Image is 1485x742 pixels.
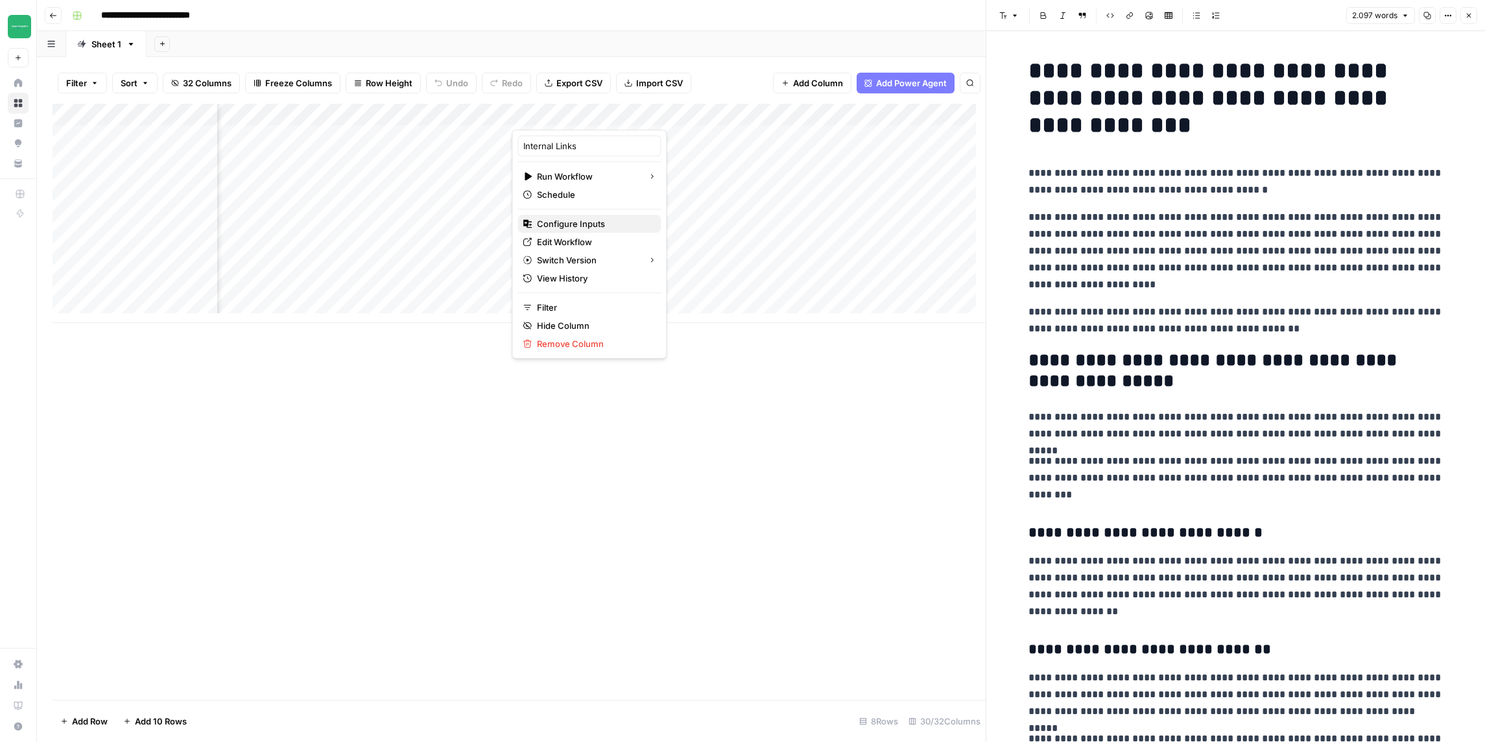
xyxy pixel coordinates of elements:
button: Add Row [53,711,115,732]
a: Usage [8,675,29,695]
button: Undo [426,73,477,93]
span: Export CSV [556,77,602,90]
span: 2.097 words [1352,10,1397,21]
button: Filter [58,73,107,93]
button: Redo [482,73,531,93]
img: Team Empathy Logo [8,15,31,38]
a: Settings [8,654,29,675]
span: Freeze Columns [265,77,332,90]
a: Your Data [8,153,29,174]
a: Home [8,73,29,93]
a: Insights [8,113,29,134]
span: Filter [66,77,87,90]
a: Sheet 1 [66,31,147,57]
span: Add Row [72,715,108,728]
a: Opportunities [8,133,29,154]
a: Browse [8,93,29,114]
button: Export CSV [536,73,611,93]
div: 8 Rows [854,711,903,732]
button: Row Height [346,73,421,93]
button: Import CSV [616,73,691,93]
span: Configure Inputs [537,217,650,230]
span: Undo [446,77,468,90]
div: 30/32 Columns [903,711,986,732]
span: 32 Columns [183,77,232,90]
button: 2.097 words [1346,7,1415,24]
span: Switch Version [537,254,637,267]
span: View History [537,272,650,285]
span: Add 10 Rows [135,715,187,728]
span: Sort [121,77,137,90]
span: Filter [537,301,650,314]
a: Learning Hub [8,695,29,716]
span: Hide Column [537,319,650,332]
span: Run Workflow [537,170,637,183]
span: Row Height [366,77,412,90]
span: Remove Column [537,337,650,350]
span: Import CSV [636,77,683,90]
span: Schedule [537,188,650,201]
span: Edit Workflow [537,235,650,248]
button: Add 10 Rows [115,711,195,732]
button: 32 Columns [163,73,240,93]
button: Help + Support [8,716,29,737]
button: Sort [112,73,158,93]
button: Workspace: Team Empathy [8,10,29,43]
div: Sheet 1 [91,38,121,51]
button: Freeze Columns [245,73,340,93]
span: Redo [502,77,523,90]
button: Add Column [773,73,851,93]
span: Add Power Agent [876,77,947,90]
button: Add Power Agent [857,73,955,93]
span: Add Column [793,77,843,90]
